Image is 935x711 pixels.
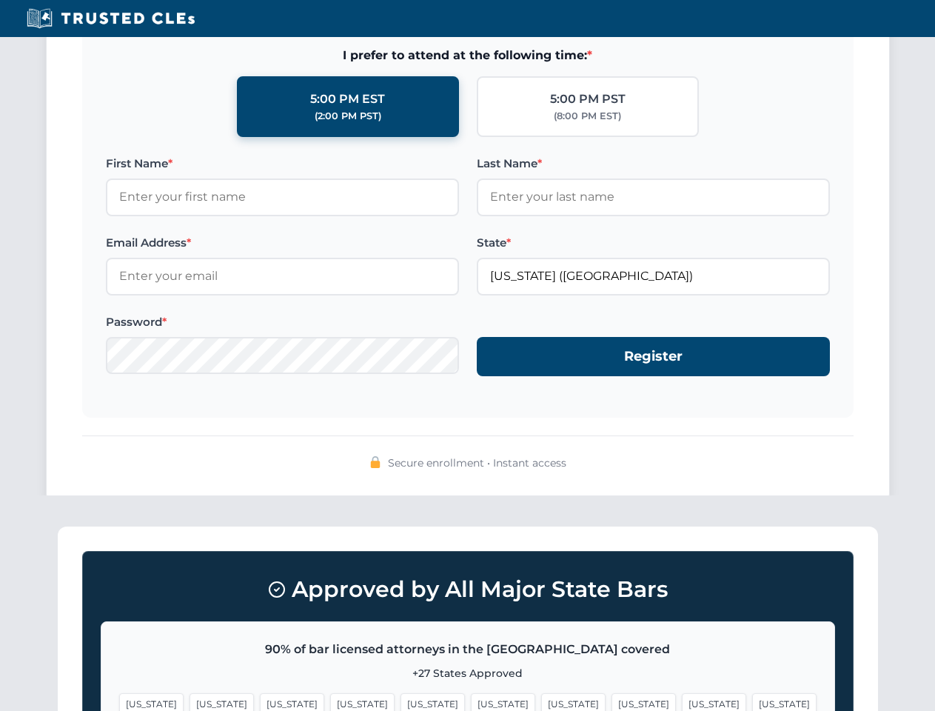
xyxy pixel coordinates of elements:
[477,155,830,173] label: Last Name
[106,313,459,331] label: Password
[106,46,830,65] span: I prefer to attend at the following time:
[22,7,199,30] img: Trusted CLEs
[477,234,830,252] label: State
[119,640,817,659] p: 90% of bar licensed attorneys in the [GEOGRAPHIC_DATA] covered
[106,155,459,173] label: First Name
[388,455,566,471] span: Secure enrollment • Instant access
[101,570,835,610] h3: Approved by All Major State Bars
[310,90,385,109] div: 5:00 PM EST
[550,90,626,109] div: 5:00 PM PST
[369,456,381,468] img: 🔒
[119,665,817,681] p: +27 States Approved
[477,258,830,295] input: Florida (FL)
[106,178,459,216] input: Enter your first name
[477,178,830,216] input: Enter your last name
[106,258,459,295] input: Enter your email
[477,337,830,376] button: Register
[106,234,459,252] label: Email Address
[315,109,381,124] div: (2:00 PM PST)
[554,109,621,124] div: (8:00 PM EST)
